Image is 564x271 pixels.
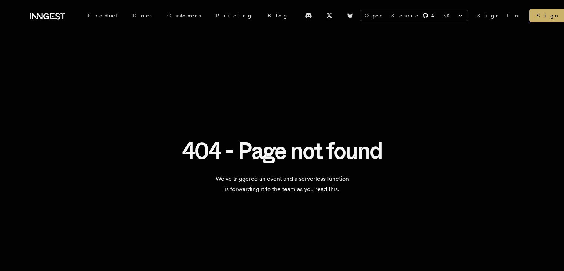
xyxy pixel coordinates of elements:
a: Sign In [477,12,520,19]
a: Pricing [208,9,260,22]
a: Blog [260,9,296,22]
span: 4.3 K [431,12,455,19]
div: Product [80,9,125,22]
p: We've triggered an event and a serverless function is forwarding it to the team as you read this. [175,174,389,195]
a: Discord [300,10,317,22]
h1: 404 - Page not found [182,138,382,163]
a: Docs [125,9,160,22]
a: X [321,10,337,22]
a: Customers [160,9,208,22]
a: Bluesky [342,10,358,22]
span: Open Source [365,12,419,19]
